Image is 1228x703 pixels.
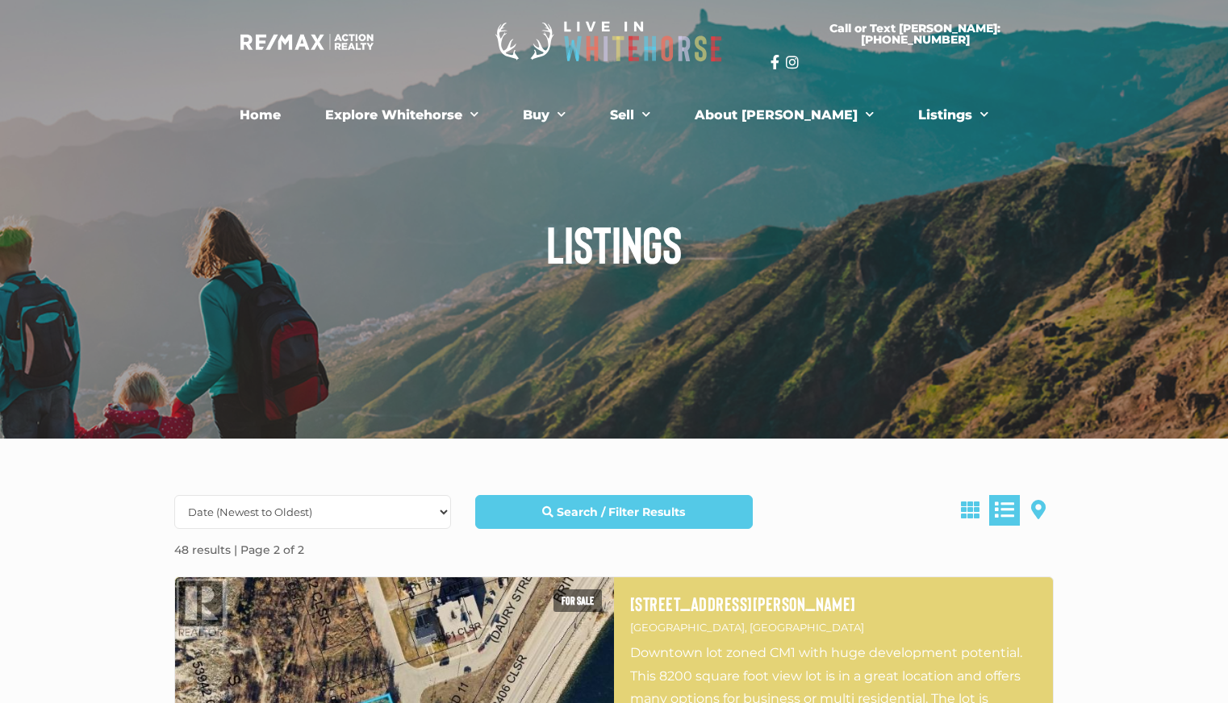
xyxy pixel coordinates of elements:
[162,218,1066,269] h1: Listings
[630,618,1037,637] p: [GEOGRAPHIC_DATA], [GEOGRAPHIC_DATA]
[228,99,293,131] a: Home
[557,505,685,519] strong: Search / Filter Results
[790,23,1040,45] span: Call or Text [PERSON_NAME]: [PHONE_NUMBER]
[475,495,752,529] a: Search / Filter Results
[174,543,304,557] strong: 48 results | Page 2 of 2
[598,99,662,131] a: Sell
[313,99,491,131] a: Explore Whitehorse
[630,593,1037,614] a: [STREET_ADDRESS][PERSON_NAME]
[771,13,1059,55] a: Call or Text [PERSON_NAME]: [PHONE_NUMBER]
[683,99,886,131] a: About [PERSON_NAME]
[906,99,1000,131] a: Listings
[170,99,1058,131] nav: Menu
[511,99,578,131] a: Buy
[553,589,602,612] span: For sale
